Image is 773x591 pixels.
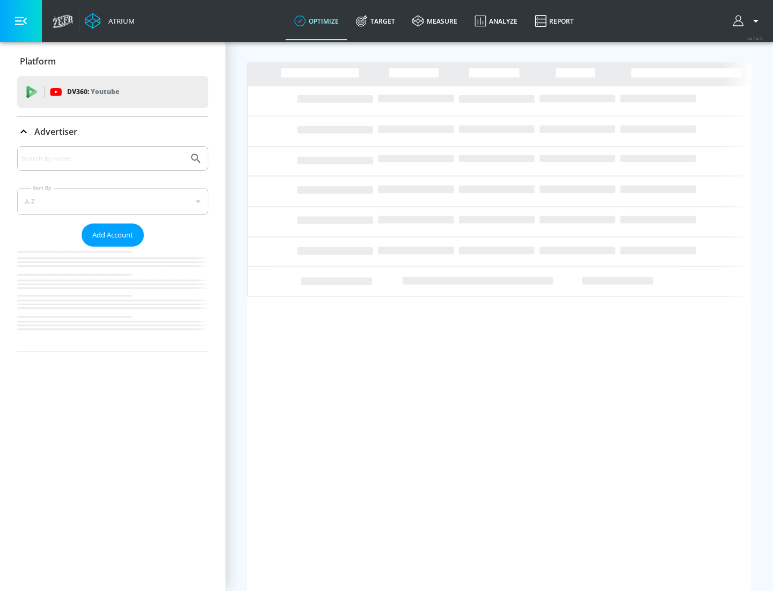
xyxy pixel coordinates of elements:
[747,35,762,41] span: v 4.24.0
[20,55,56,67] p: Platform
[92,229,133,241] span: Add Account
[17,188,208,215] div: A-Z
[17,46,208,76] div: Platform
[21,152,184,165] input: Search by name
[17,146,208,351] div: Advertiser
[526,2,582,40] a: Report
[91,86,119,97] p: Youtube
[85,13,135,29] a: Atrium
[17,247,208,351] nav: list of Advertiser
[82,224,144,247] button: Add Account
[31,184,54,191] label: Sort By
[347,2,404,40] a: Target
[104,16,135,26] div: Atrium
[17,117,208,147] div: Advertiser
[466,2,526,40] a: Analyze
[34,126,77,138] p: Advertiser
[286,2,347,40] a: optimize
[17,76,208,108] div: DV360: Youtube
[404,2,466,40] a: measure
[67,86,119,98] p: DV360:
